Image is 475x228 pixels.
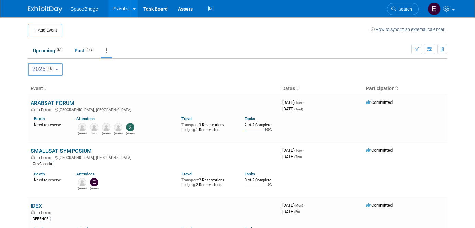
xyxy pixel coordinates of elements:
div: Need to reserve [34,121,66,128]
a: Tasks [245,116,255,121]
th: Participation [363,83,447,95]
div: Need to reserve [34,176,66,183]
div: DEFENCE [31,216,51,222]
span: 175 [85,47,94,52]
span: [DATE] [282,106,303,111]
span: [DATE] [282,148,304,153]
div: 3 Reservations 1 Reservation [181,121,234,132]
span: (Wed) [294,107,303,111]
span: (Thu) [294,155,302,159]
button: 202548 [28,63,63,76]
img: Elizabeth Gelerman [428,2,441,15]
img: Amir Kashani [78,178,86,186]
div: 0 of 2 Complete [245,178,277,183]
div: [GEOGRAPHIC_DATA], [GEOGRAPHIC_DATA] [31,107,277,112]
a: Upcoming27 [28,44,68,57]
span: Transport: [181,178,199,182]
th: Dates [279,83,363,95]
span: [DATE] [282,154,302,159]
span: In-Person [37,210,54,215]
span: Transport: [181,123,199,127]
span: (Fri) [294,210,300,214]
span: In-Person [37,108,54,112]
div: Amir Kashani [78,186,87,191]
img: Nick Muttai [114,123,122,131]
img: Mike Di Paolo [102,123,110,131]
div: Nick Muttai [114,131,123,135]
span: - [303,100,304,105]
td: 0% [268,183,272,192]
div: 2 of 2 Complete [245,123,277,128]
a: Travel [181,116,192,121]
img: In-Person Event [31,108,35,111]
span: 27 [55,47,63,52]
img: Stella Gelerman [126,123,134,131]
span: 2025 [32,66,54,73]
div: [GEOGRAPHIC_DATA], [GEOGRAPHIC_DATA] [31,154,277,160]
span: Lodging: [181,128,196,132]
a: IDEX [31,203,42,209]
span: (Tue) [294,101,302,105]
a: SMALLSAT SYMPOSIUM [31,148,92,154]
span: - [303,148,304,153]
div: 2 Reservations 2 Reservations [181,176,234,187]
a: Sort by Start Date [295,86,298,91]
a: ARABSAT FORUM [31,100,74,106]
img: Jamil Joseph [90,123,98,131]
div: Mike Di Paolo [102,131,111,135]
div: GovCanada [31,161,54,167]
span: [DATE] [282,209,300,214]
div: Stella Gelerman [126,131,135,135]
span: Committed [366,100,393,105]
button: Add Event [28,24,62,36]
span: SpaceBridge [70,6,98,12]
div: David Gelerman [78,131,87,135]
a: Sort by Event Name [43,86,46,91]
span: Committed [366,203,393,208]
img: David Gelerman [78,123,86,131]
td: 100% [265,128,272,137]
a: Booth [34,172,45,176]
span: [DATE] [282,100,304,105]
a: Attendees [76,172,95,176]
img: ExhibitDay [28,6,62,13]
a: Past175 [69,44,99,57]
img: In-Person Event [31,210,35,214]
a: How to sync to an external calendar... [371,27,447,32]
div: Elizabeth Gelerman [90,186,99,191]
a: Booth [34,116,45,121]
span: Search [396,7,412,12]
a: Sort by Participation Type [395,86,398,91]
span: (Mon) [294,204,303,207]
div: Jamil Joseph [90,131,99,135]
img: In-Person Event [31,155,35,159]
span: 48 [46,66,54,72]
a: Travel [181,172,192,176]
span: [DATE] [282,203,305,208]
img: Elizabeth Gelerman [90,178,98,186]
span: - [304,203,305,208]
span: In-Person [37,155,54,160]
span: (Tue) [294,149,302,152]
a: Tasks [245,172,255,176]
a: Attendees [76,116,95,121]
span: Committed [366,148,393,153]
span: Lodging: [181,183,196,187]
a: Search [387,3,419,15]
th: Event [28,83,279,95]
